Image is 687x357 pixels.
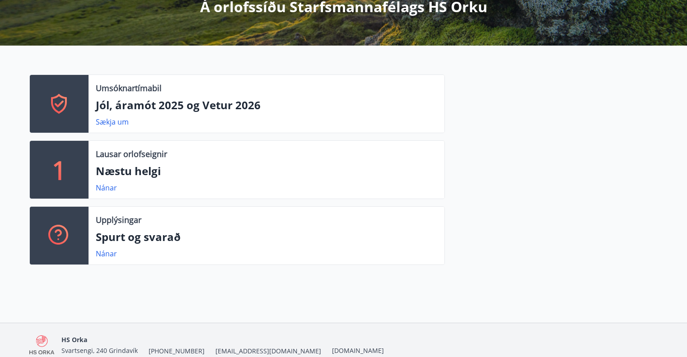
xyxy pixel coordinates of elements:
a: Sækja um [96,117,129,127]
p: 1 [52,153,66,187]
span: [EMAIL_ADDRESS][DOMAIN_NAME] [215,347,321,356]
span: [PHONE_NUMBER] [149,347,205,356]
img: 4KEE8UqMSwrAKrdyHDgoo3yWdiux5j3SefYx3pqm.png [29,335,55,355]
p: Lausar orlofseignir [96,148,167,160]
p: Jól, áramót 2025 og Vetur 2026 [96,97,437,113]
p: Upplýsingar [96,214,141,226]
span: HS Orka [61,335,87,344]
span: Svartsengi, 240 Grindavík [61,346,138,355]
a: Nánar [96,249,117,259]
p: Umsóknartímabil [96,82,162,94]
p: Spurt og svarað [96,229,437,245]
a: [DOMAIN_NAME] [332,346,384,355]
p: Næstu helgi [96,163,437,179]
a: Nánar [96,183,117,193]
